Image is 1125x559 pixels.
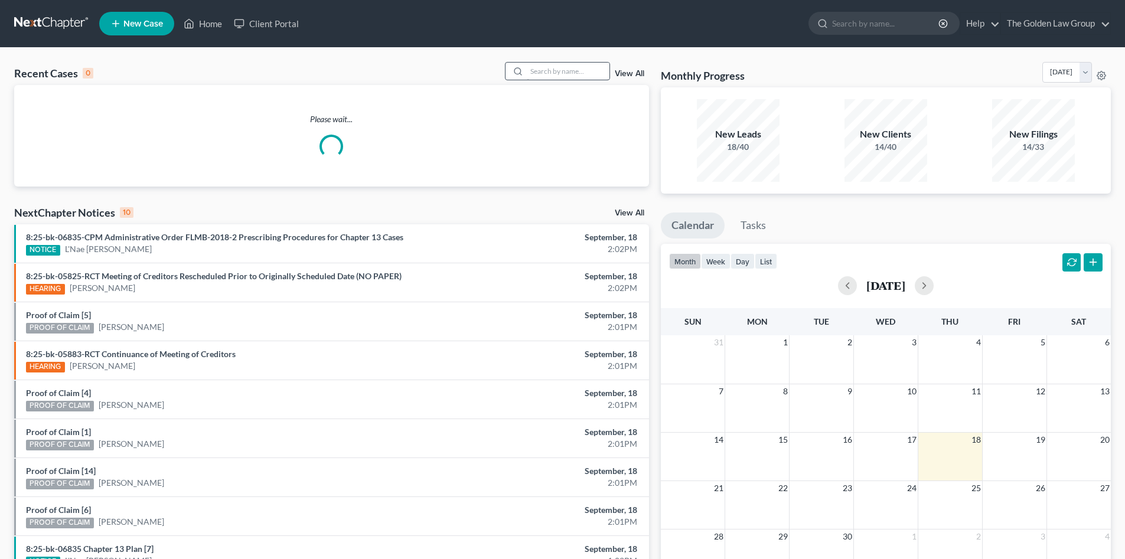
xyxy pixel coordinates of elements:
div: PROOF OF CLAIM [26,323,94,334]
a: 8:25-bk-05825-RCT Meeting of Creditors Rescheduled Prior to Originally Scheduled Date (NO PAPER) [26,271,402,281]
button: week [701,253,731,269]
span: Sun [684,316,702,326]
div: 18/40 [697,141,780,153]
div: September, 18 [441,504,637,516]
span: 9 [846,384,853,398]
input: Search by name... [527,63,609,80]
span: 4 [1104,529,1111,544]
span: Thu [941,316,958,326]
span: 1 [911,529,918,544]
div: 14/40 [844,141,927,153]
span: 1 [782,335,789,349]
span: 17 [906,433,918,447]
div: September, 18 [441,309,637,321]
a: View All [615,209,644,217]
span: 3 [1039,529,1046,544]
span: 12 [1035,384,1046,398]
div: 2:01PM [441,477,637,489]
div: September, 18 [441,348,637,360]
a: [PERSON_NAME] [99,321,164,333]
div: September, 18 [441,387,637,399]
span: 8 [782,384,789,398]
a: [PERSON_NAME] [99,477,164,489]
div: PROOF OF CLAIM [26,479,94,489]
span: 3 [911,335,918,349]
div: New Clients [844,128,927,141]
div: 0 [83,68,93,79]
a: 8:25-bk-06835 Chapter 13 Plan [7] [26,544,154,554]
a: Proof of Claim [5] [26,310,91,320]
div: NOTICE [26,245,60,256]
a: 8:25-bk-06835-CPM Administrative Order FLMB-2018-2 Prescribing Procedures for Chapter 13 Cases [26,232,403,242]
span: Sat [1071,316,1086,326]
span: 18 [970,433,982,447]
div: September, 18 [441,426,637,438]
span: 2 [846,335,853,349]
span: Tue [814,316,829,326]
div: PROOF OF CLAIM [26,401,94,411]
span: 23 [842,481,853,495]
p: Please wait... [14,113,649,125]
a: Help [960,13,1000,34]
span: 14 [713,433,725,447]
a: L'Nae [PERSON_NAME] [65,243,152,255]
div: 2:02PM [441,282,637,294]
a: [PERSON_NAME] [99,399,164,411]
span: 25 [970,481,982,495]
a: Proof of Claim [1] [26,427,91,437]
div: New Filings [992,128,1075,141]
div: 2:01PM [441,438,637,450]
div: 2:01PM [441,399,637,411]
span: 31 [713,335,725,349]
span: 13 [1099,384,1111,398]
div: September, 18 [441,270,637,282]
span: 11 [970,384,982,398]
a: Client Portal [228,13,305,34]
span: 20 [1099,433,1111,447]
button: list [755,253,777,269]
span: 2 [975,529,982,544]
div: 2:01PM [441,321,637,333]
span: New Case [123,19,163,28]
span: 16 [842,433,853,447]
span: 24 [906,481,918,495]
a: The Golden Law Group [1001,13,1110,34]
div: PROOF OF CLAIM [26,518,94,528]
span: Fri [1008,316,1020,326]
span: 6 [1104,335,1111,349]
span: 26 [1035,481,1046,495]
span: 19 [1035,433,1046,447]
span: 15 [777,433,789,447]
div: Recent Cases [14,66,93,80]
a: [PERSON_NAME] [70,360,135,372]
a: 8:25-bk-05883-RCT Continuance of Meeting of Creditors [26,349,236,359]
span: Wed [876,316,895,326]
a: Home [178,13,228,34]
button: month [669,253,701,269]
div: HEARING [26,284,65,295]
div: 2:02PM [441,243,637,255]
a: [PERSON_NAME] [99,516,164,528]
div: NextChapter Notices [14,205,133,220]
div: 10 [120,207,133,218]
span: Mon [747,316,768,326]
div: New Leads [697,128,780,141]
span: 4 [975,335,982,349]
div: 2:01PM [441,516,637,528]
a: View All [615,70,644,78]
div: September, 18 [441,231,637,243]
div: September, 18 [441,465,637,477]
span: 27 [1099,481,1111,495]
input: Search by name... [832,12,940,34]
div: 2:01PM [441,360,637,372]
a: [PERSON_NAME] [70,282,135,294]
div: HEARING [26,362,65,372]
a: Proof of Claim [6] [26,505,91,515]
div: September, 18 [441,543,637,555]
span: 5 [1039,335,1046,349]
span: 7 [718,384,725,398]
h3: Monthly Progress [661,68,745,83]
h2: [DATE] [866,279,905,292]
div: PROOF OF CLAIM [26,440,94,450]
span: 28 [713,529,725,544]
